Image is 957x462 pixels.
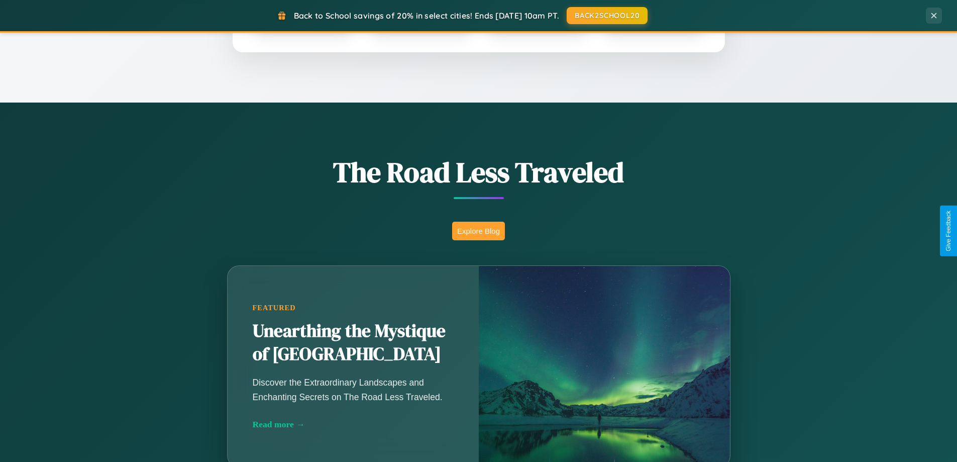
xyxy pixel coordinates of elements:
[452,222,505,240] button: Explore Blog
[567,7,648,24] button: BACK2SCHOOL20
[253,419,454,430] div: Read more →
[294,11,559,21] span: Back to School savings of 20% in select cities! Ends [DATE] 10am PT.
[945,211,952,251] div: Give Feedback
[177,153,780,192] h1: The Road Less Traveled
[253,304,454,312] div: Featured
[253,320,454,366] h2: Unearthing the Mystique of [GEOGRAPHIC_DATA]
[253,376,454,404] p: Discover the Extraordinary Landscapes and Enchanting Secrets on The Road Less Traveled.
